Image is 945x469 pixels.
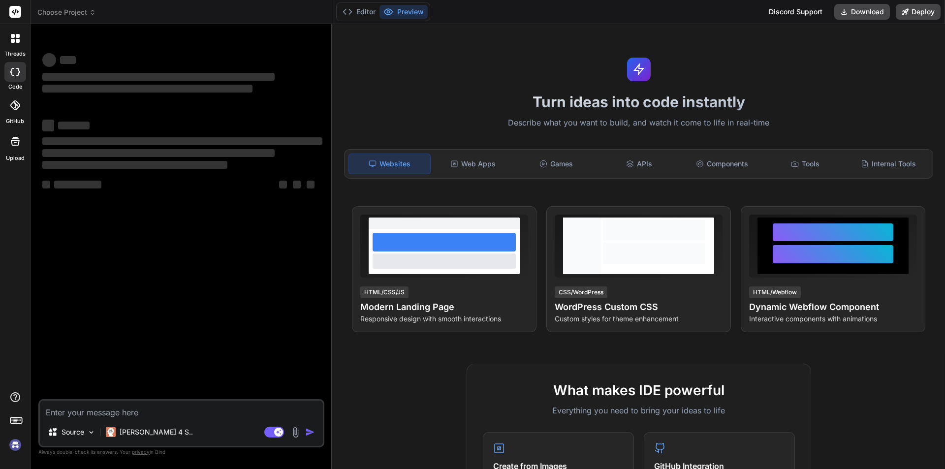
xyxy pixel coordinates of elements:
[307,181,315,188] span: ‌
[516,154,597,174] div: Games
[106,427,116,437] img: Claude 4 Sonnet
[360,300,528,314] h4: Modern Landing Page
[42,181,50,188] span: ‌
[7,437,24,453] img: signin
[132,449,150,455] span: privacy
[42,149,275,157] span: ‌
[555,300,723,314] h4: WordPress Custom CSS
[62,427,84,437] p: Source
[42,120,54,131] span: ‌
[58,122,90,129] span: ‌
[279,181,287,188] span: ‌
[6,117,24,125] label: GitHub
[37,7,96,17] span: Choose Project
[293,181,301,188] span: ‌
[42,161,227,169] span: ‌
[848,154,929,174] div: Internal Tools
[749,300,917,314] h4: Dynamic Webflow Component
[896,4,941,20] button: Deploy
[483,405,795,416] p: Everything you need to bring your ideas to life
[8,83,22,91] label: code
[749,286,801,298] div: HTML/Webflow
[54,181,101,188] span: ‌
[834,4,890,20] button: Download
[379,5,428,19] button: Preview
[360,286,409,298] div: HTML/CSS/JS
[6,154,25,162] label: Upload
[682,154,763,174] div: Components
[42,53,56,67] span: ‌
[749,314,917,324] p: Interactive components with animations
[120,427,193,437] p: [PERSON_NAME] 4 S..
[42,137,322,145] span: ‌
[42,85,252,93] span: ‌
[290,427,301,438] img: attachment
[765,154,846,174] div: Tools
[348,154,431,174] div: Websites
[555,286,607,298] div: CSS/WordPress
[433,154,514,174] div: Web Apps
[483,380,795,401] h2: What makes IDE powerful
[360,314,528,324] p: Responsive design with smooth interactions
[339,5,379,19] button: Editor
[598,154,680,174] div: APIs
[338,93,939,111] h1: Turn ideas into code instantly
[38,447,324,457] p: Always double-check its answers. Your in Bind
[4,50,26,58] label: threads
[305,427,315,437] img: icon
[60,56,76,64] span: ‌
[555,314,723,324] p: Custom styles for theme enhancement
[42,73,275,81] span: ‌
[763,4,828,20] div: Discord Support
[87,428,95,437] img: Pick Models
[338,117,939,129] p: Describe what you want to build, and watch it come to life in real-time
